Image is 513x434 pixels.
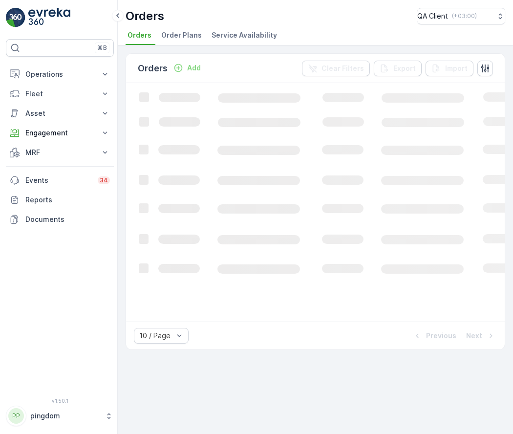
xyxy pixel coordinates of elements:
[426,331,456,341] p: Previous
[25,148,94,157] p: MRF
[30,411,100,421] p: pingdom
[138,62,168,75] p: Orders
[445,64,468,73] p: Import
[6,65,114,84] button: Operations
[128,30,151,40] span: Orders
[187,63,201,73] p: Add
[6,406,114,426] button: PPpingdom
[25,195,110,205] p: Reports
[161,30,202,40] span: Order Plans
[126,8,164,24] p: Orders
[6,210,114,229] a: Documents
[212,30,277,40] span: Service Availability
[321,64,364,73] p: Clear Filters
[25,175,92,185] p: Events
[302,61,370,76] button: Clear Filters
[411,330,457,342] button: Previous
[426,61,473,76] button: Import
[100,176,108,184] p: 34
[25,108,94,118] p: Asset
[6,104,114,123] button: Asset
[6,123,114,143] button: Engagement
[417,11,448,21] p: QA Client
[8,408,24,424] div: PP
[374,61,422,76] button: Export
[6,398,114,404] span: v 1.50.1
[25,215,110,224] p: Documents
[6,84,114,104] button: Fleet
[417,8,505,24] button: QA Client(+03:00)
[6,171,114,190] a: Events34
[6,8,25,27] img: logo
[466,331,482,341] p: Next
[6,143,114,162] button: MRF
[6,190,114,210] a: Reports
[28,8,70,27] img: logo_light-DOdMpM7g.png
[465,330,497,342] button: Next
[452,12,477,20] p: ( +03:00 )
[25,69,94,79] p: Operations
[25,128,94,138] p: Engagement
[393,64,416,73] p: Export
[97,44,107,52] p: ⌘B
[170,62,205,74] button: Add
[25,89,94,99] p: Fleet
